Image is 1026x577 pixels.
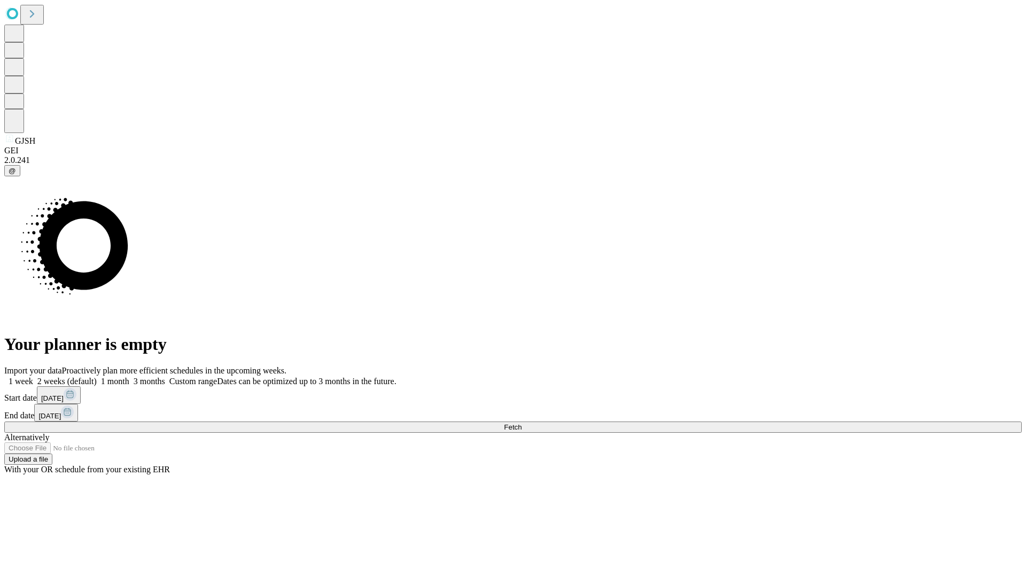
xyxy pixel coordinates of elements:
span: 2 weeks (default) [37,377,97,386]
span: Dates can be optimized up to 3 months in the future. [217,377,396,386]
span: [DATE] [38,412,61,420]
span: With your OR schedule from your existing EHR [4,465,170,474]
button: Fetch [4,422,1022,433]
span: Import your data [4,366,62,375]
div: Start date [4,386,1022,404]
div: End date [4,404,1022,422]
span: 1 week [9,377,33,386]
span: Proactively plan more efficient schedules in the upcoming weeks. [62,366,286,375]
div: 2.0.241 [4,155,1022,165]
span: 3 months [134,377,165,386]
span: [DATE] [41,394,64,402]
span: Custom range [169,377,217,386]
span: Alternatively [4,433,49,442]
h1: Your planner is empty [4,334,1022,354]
span: 1 month [101,377,129,386]
button: [DATE] [37,386,81,404]
button: Upload a file [4,454,52,465]
button: @ [4,165,20,176]
button: [DATE] [34,404,78,422]
span: GJSH [15,136,35,145]
span: Fetch [504,423,522,431]
span: @ [9,167,16,175]
div: GEI [4,146,1022,155]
